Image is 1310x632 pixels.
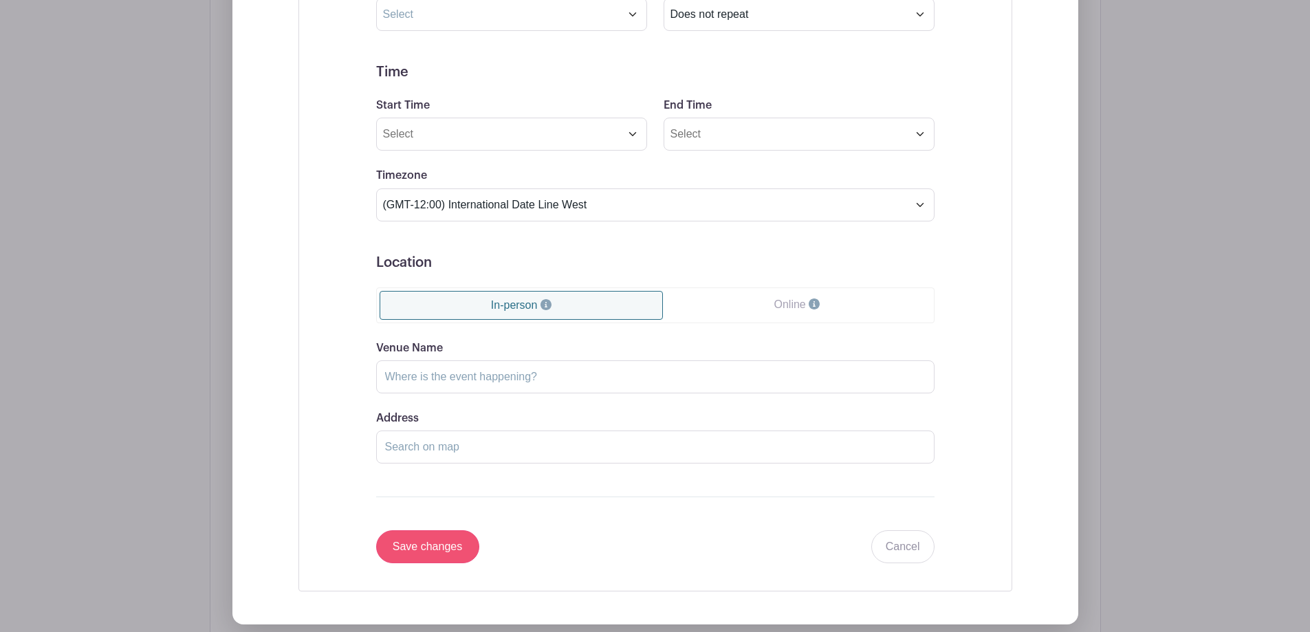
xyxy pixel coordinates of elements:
[664,99,712,112] label: End Time
[376,169,427,182] label: Timezone
[376,360,935,393] input: Where is the event happening?
[376,99,430,112] label: Start Time
[871,530,935,563] a: Cancel
[376,431,935,464] input: Search on map
[664,118,935,151] input: Select
[380,291,664,320] a: In-person
[376,254,935,271] h5: Location
[376,342,443,355] label: Venue Name
[376,118,647,151] input: Select
[376,64,935,80] h5: Time
[663,291,930,318] a: Online
[376,530,479,563] input: Save changes
[376,412,419,425] label: Address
